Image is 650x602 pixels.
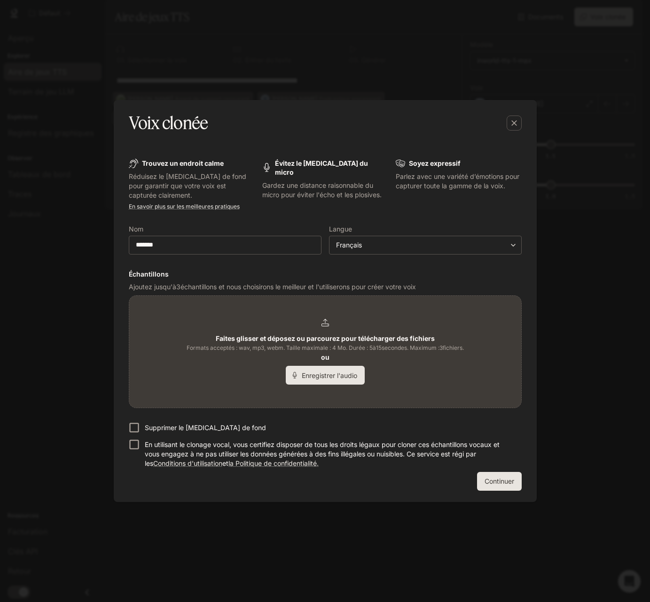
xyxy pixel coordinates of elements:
button: Enregistrer l'audio [286,366,365,385]
font: En utilisant le clonage vocal, vous certifiez disposer de tous les droits légaux pour cloner ces ... [145,440,500,467]
a: En savoir plus sur les meilleures pratiques [129,203,240,210]
font: Enregistrer l'audio [302,371,357,379]
a: la Politique de confidentialité. [228,459,319,467]
div: Français [329,240,521,250]
font: 3 [176,283,180,291]
font: échantillons et nous choisirons le meilleur et l'utiliserons pour créer votre voix [180,283,416,291]
font: Parlez avec une variété d’émotions pour capturer toute la gamme de la voix. [396,172,519,190]
button: Continuer [477,472,522,491]
font: Faites glisser et déposez ou parcourez pour télécharger des fichiers [216,334,435,342]
font: Supprimer le [MEDICAL_DATA] de fond [145,424,266,432]
font: et [222,459,228,467]
font: ou [321,353,329,361]
font: Français [336,241,362,249]
a: Conditions d'utilisation [153,459,222,467]
font: 3 [439,344,443,351]
font: Ajoutez jusqu'à [129,283,176,291]
font: secondes. Maximum : [382,344,439,351]
font: Voix clonée [129,112,208,134]
font: à [373,344,376,351]
font: Langue [329,225,352,233]
font: fichiers. [443,344,464,351]
font: Formats acceptés : wav, mp3, webm. Taille maximale : 4 Mo. Durée : [187,344,368,351]
font: Échantillons [129,270,169,278]
font: Gardez une distance raisonnable du micro pour éviter l'écho et les plosives. [262,181,382,199]
font: 5 [369,344,373,351]
font: Évitez le [MEDICAL_DATA] du micro [275,159,368,177]
font: Continuer [485,477,514,485]
font: Nom [129,225,143,233]
font: 15 [376,344,382,351]
font: Réduisez le [MEDICAL_DATA] de fond pour garantir que votre voix est capturée clairement. [129,172,246,199]
font: Trouvez un endroit calme [142,159,224,167]
font: Soyez expressif [409,159,461,167]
